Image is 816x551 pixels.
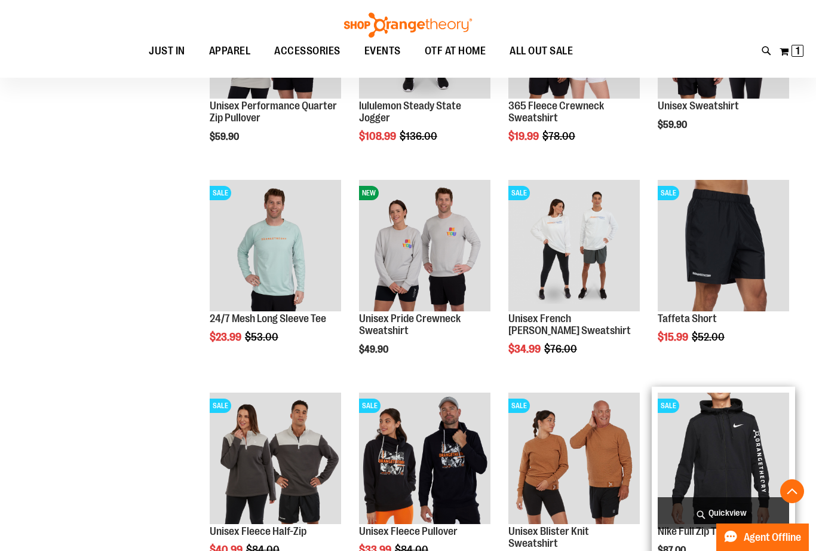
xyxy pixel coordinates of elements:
[658,525,779,537] a: Nike Full Zip Training Hoodie
[508,393,640,526] a: Product image for Unisex Blister Knit SweatshirtSALE
[544,343,579,355] span: $76.00
[508,399,530,413] span: SALE
[359,399,381,413] span: SALE
[210,399,231,413] span: SALE
[425,38,486,65] span: OTF AT HOME
[245,331,280,343] span: $53.00
[359,313,461,336] a: Unisex Pride Crewneck Sweatshirt
[210,331,243,343] span: $23.99
[359,393,490,524] img: Product image for Unisex Fleece Pullover
[658,186,679,200] span: SALE
[542,130,577,142] span: $78.00
[716,524,809,551] button: Agent Offline
[210,393,341,526] a: Product image for Unisex Fleece Half ZipSALE
[359,344,390,355] span: $49.90
[510,38,573,65] span: ALL OUT SALE
[502,174,646,385] div: product
[210,180,341,313] a: Main Image of 1457095SALE
[210,180,341,311] img: Main Image of 1457095
[658,399,679,413] span: SALE
[209,38,251,65] span: APPAREL
[359,130,398,142] span: $108.99
[692,331,726,343] span: $52.00
[342,13,474,38] img: Shop Orangetheory
[658,180,789,313] a: Product image for Taffeta ShortSALE
[508,343,542,355] span: $34.99
[796,45,800,57] span: 1
[359,180,490,313] a: Unisex Pride Crewneck SweatshirtNEW
[210,313,326,325] a: 24/7 Mesh Long Sleeve Tee
[204,174,347,374] div: product
[210,131,241,142] span: $59.90
[658,331,690,343] span: $15.99
[353,174,496,385] div: product
[508,100,604,124] a: 365 Fleece Crewneck Sweatshirt
[210,525,306,537] a: Unisex Fleece Half-Zip
[359,393,490,526] a: Product image for Unisex Fleece PulloverSALE
[359,180,490,311] img: Unisex Pride Crewneck Sweatshirt
[508,525,589,549] a: Unisex Blister Knit Sweatshirt
[274,38,340,65] span: ACCESSORIES
[508,313,631,336] a: Unisex French [PERSON_NAME] Sweatshirt
[149,38,185,65] span: JUST IN
[359,100,461,124] a: lululemon Steady State Jogger
[780,479,804,503] button: Back To Top
[658,313,717,325] a: Taffeta Short
[508,180,640,311] img: Unisex French Terry Crewneck Sweatshirt primary image
[210,393,341,524] img: Product image for Unisex Fleece Half Zip
[658,100,739,112] a: Unisex Sweatshirt
[744,532,801,543] span: Agent Offline
[210,100,337,124] a: Unisex Performance Quarter Zip Pullover
[508,130,541,142] span: $19.99
[508,393,640,524] img: Product image for Unisex Blister Knit Sweatshirt
[658,393,789,526] a: Product image for Nike Full Zip Training HoodieSALE
[508,186,530,200] span: SALE
[658,180,789,311] img: Product image for Taffeta Short
[400,130,439,142] span: $136.00
[658,497,789,529] a: Quickview
[364,38,401,65] span: EVENTS
[359,525,458,537] a: Unisex Fleece Pullover
[210,186,231,200] span: SALE
[652,174,795,374] div: product
[359,186,379,200] span: NEW
[658,120,689,130] span: $59.90
[508,180,640,313] a: Unisex French Terry Crewneck Sweatshirt primary imageSALE
[658,393,789,524] img: Product image for Nike Full Zip Training Hoodie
